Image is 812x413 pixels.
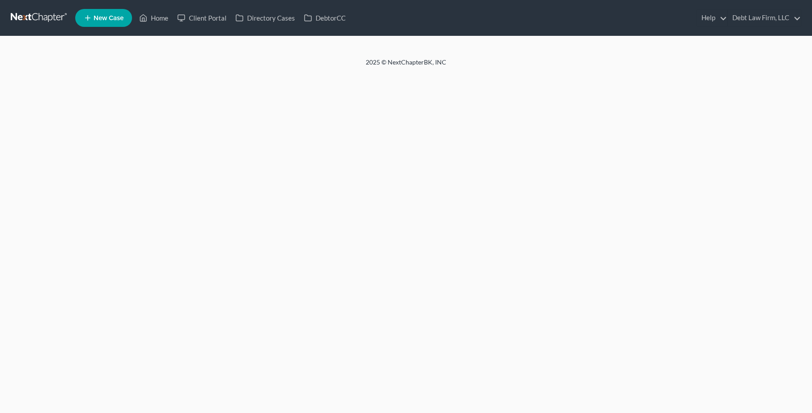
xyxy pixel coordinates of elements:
[697,10,727,26] a: Help
[299,10,350,26] a: DebtorCC
[173,10,231,26] a: Client Portal
[728,10,801,26] a: Debt Law Firm, LLC
[151,58,661,74] div: 2025 © NextChapterBK, INC
[231,10,299,26] a: Directory Cases
[135,10,173,26] a: Home
[75,9,132,27] new-legal-case-button: New Case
